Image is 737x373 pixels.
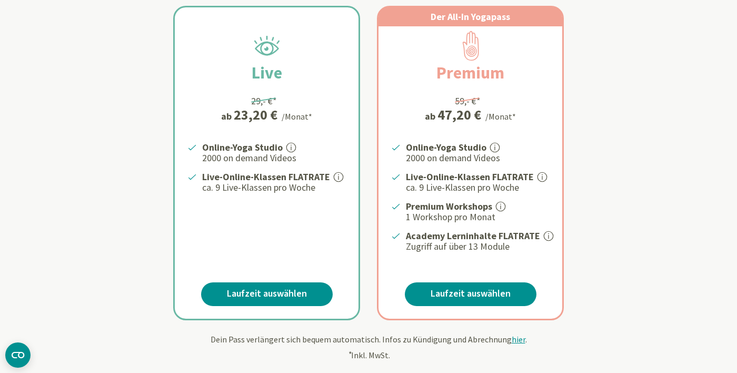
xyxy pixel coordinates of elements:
p: 2000 on demand Videos [202,152,346,164]
div: /Monat* [282,110,312,123]
span: ab [221,109,234,123]
span: ab [425,109,437,123]
p: ca. 9 Live-Klassen pro Woche [202,181,346,194]
div: 23,20 € [234,108,277,122]
strong: Live-Online-Klassen FLATRATE [406,171,534,183]
p: ca. 9 Live-Klassen pro Woche [406,181,550,194]
h2: Premium [411,60,530,85]
strong: Live-Online-Klassen FLATRATE [202,171,330,183]
strong: Online-Yoga Studio [406,141,486,153]
div: 47,20 € [437,108,481,122]
p: Zugriff auf über 13 Module [406,240,550,253]
strong: Premium Workshops [406,200,492,212]
a: Laufzeit auswählen [201,282,333,306]
div: 29,- €* [251,94,277,108]
span: hier [512,334,525,345]
p: 2000 on demand Videos [406,152,550,164]
h2: Live [226,60,307,85]
div: 59,- €* [455,94,481,108]
a: Laufzeit auswählen [405,282,536,306]
div: Dein Pass verlängert sich bequem automatisch. Infos zu Kündigung und Abrechnung . Inkl. MwSt. [61,333,676,361]
span: Der All-In Yogapass [431,11,510,23]
strong: Academy Lerninhalte FLATRATE [406,230,540,242]
button: CMP-Widget öffnen [5,342,31,368]
strong: Online-Yoga Studio [202,141,283,153]
p: 1 Workshop pro Monat [406,211,550,223]
div: /Monat* [485,110,516,123]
